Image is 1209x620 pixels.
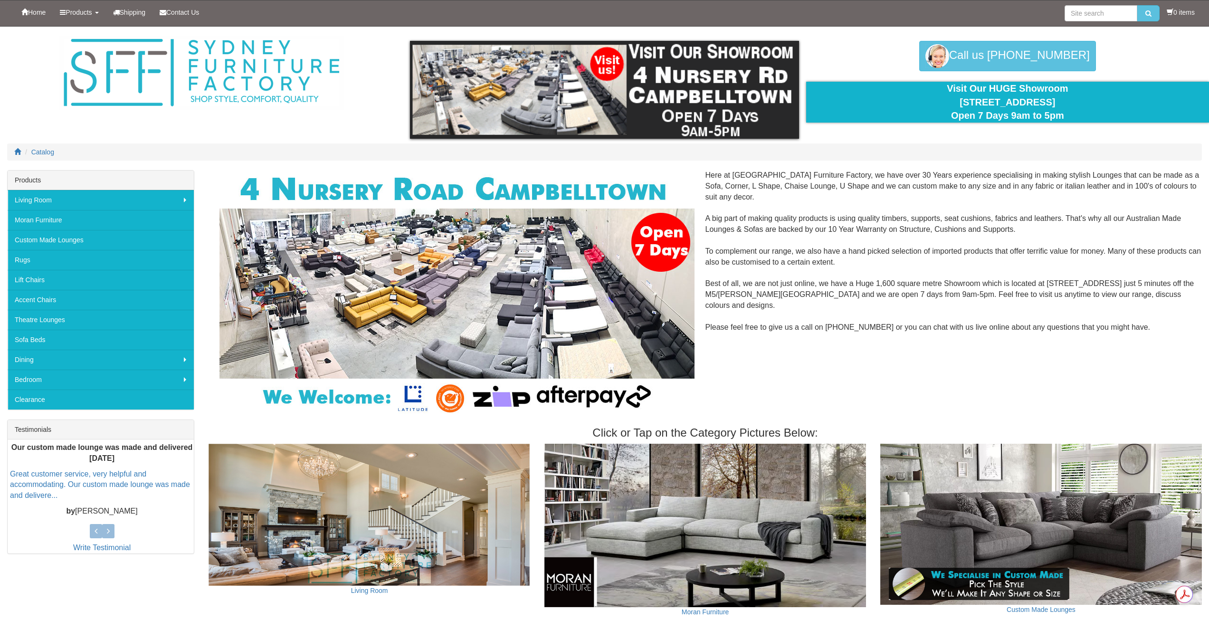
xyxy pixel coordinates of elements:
[8,290,194,310] a: Accent Chairs
[28,9,46,16] span: Home
[59,36,344,110] img: Sydney Furniture Factory
[8,190,194,210] a: Living Room
[10,470,190,500] a: Great customer service, very helpful and accommodating. Our custom made lounge was made and deliv...
[11,443,192,462] b: Our custom made lounge was made and delivered [DATE]
[14,0,53,24] a: Home
[66,507,75,515] b: by
[8,210,194,230] a: Moran Furniture
[544,444,866,607] img: Moran Furniture
[1167,8,1195,17] li: 0 items
[1007,606,1076,613] a: Custom Made Lounges
[410,41,799,139] img: showroom.gif
[682,608,729,616] a: Moran Furniture
[209,427,1202,439] h3: Click or Tap on the Category Pictures Below:
[8,310,194,330] a: Theatre Lounges
[66,9,92,16] span: Products
[219,170,695,417] img: Corner Modular Lounges
[8,420,194,439] div: Testimonials
[166,9,199,16] span: Contact Us
[8,390,194,410] a: Clearance
[152,0,206,24] a: Contact Us
[8,230,194,250] a: Custom Made Lounges
[209,170,1202,344] div: Here at [GEOGRAPHIC_DATA] Furniture Factory, we have over 30 Years experience specialising in mak...
[351,587,388,594] a: Living Room
[880,444,1202,604] img: Custom Made Lounges
[1065,5,1137,21] input: Site search
[10,506,194,517] p: [PERSON_NAME]
[31,148,54,156] a: Catalog
[8,270,194,290] a: Lift Chairs
[120,9,146,16] span: Shipping
[209,444,530,585] img: Living Room
[8,350,194,370] a: Dining
[106,0,153,24] a: Shipping
[8,250,194,270] a: Rugs
[8,370,194,390] a: Bedroom
[8,330,194,350] a: Sofa Beds
[73,544,131,552] a: Write Testimonial
[813,82,1202,123] div: Visit Our HUGE Showroom [STREET_ADDRESS] Open 7 Days 9am to 5pm
[8,171,194,190] div: Products
[53,0,105,24] a: Products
